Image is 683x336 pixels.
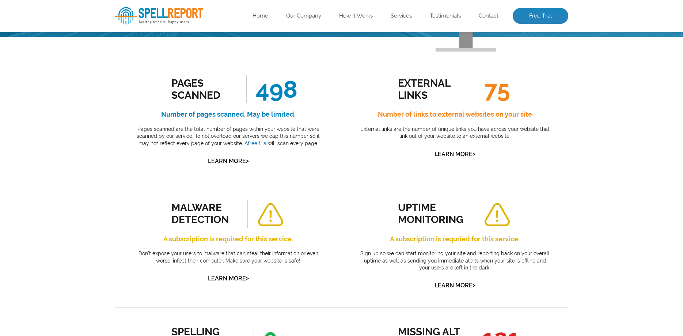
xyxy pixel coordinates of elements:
[132,126,325,148] p: Pages scanned are the total number of pages within your website that were scanned by our service....
[246,156,249,166] span: >
[115,7,203,25] img: SpellReport
[1,1,96,18] th: Broken Link
[84,74,152,80] a: /lojaonline/5-vestuario/350-camisolas/71-camisola-acerbis-atlantis2-mcurta-detail
[246,273,249,284] span: >
[79,1,157,18] th: Website Page
[479,12,498,20] a: Contact
[253,12,268,20] a: Home
[132,250,325,265] p: Don’t expose your users to malware that can steal their information or even worse, infect their c...
[54,103,60,110] a: 2
[141,103,150,110] a: 10
[132,234,325,245] h4: A subscription is required for this service.
[1,1,79,18] th: Img Tag Source
[473,149,475,159] span: >
[75,103,82,110] a: 4
[358,250,552,272] p: Sign up so we can start monitoring your site and reporting back on your overall uptime as well as...
[286,12,321,20] a: Our Company
[1,1,96,18] th: Missing Image
[483,203,511,227] img: alert
[154,103,169,110] a: Next
[391,12,412,20] a: Services
[93,105,100,113] a: 1
[248,141,268,147] a: free trial
[358,126,552,140] p: External links are the number of unique links you have across your website that link out of your ...
[208,275,249,282] a: Learn More>
[6,74,73,80] a: /shopeasy/produtos/0022181.040.jpg
[358,109,552,121] h4: Number of links to external websites on your site
[475,76,510,103] span: 75
[473,280,475,291] span: >
[358,234,552,245] h4: A subscription is requried for this service.
[97,1,155,18] th: Website Page
[398,78,464,102] div: external links
[257,203,284,227] img: alert
[435,151,475,158] a: Learn More>
[246,76,297,103] span: 498
[435,282,475,289] a: Learn More>
[171,78,238,102] div: Pages Scanned
[84,40,152,46] a: /lojaonline/375-outlet/52-casaco-acerbis-fato-treino-atlantis-poliester-detail
[6,57,73,63] a: /shopeasy/produtos/mini/0010315.131.jpg
[430,12,461,20] a: Testimonials
[208,158,249,165] a: Learn More>
[398,202,464,226] div: uptime monitoring
[67,78,127,91] a: Get Free Trial
[119,103,125,110] a: 8
[130,103,136,110] a: 9
[4,57,190,71] h3: All Results?
[84,23,152,29] a: /lojaonline/18-meias/366-longas/6-meias-acerbis-atlantis-detail
[6,23,73,29] a: /shopeasy/marcas/acerbis.png
[84,57,152,63] a: /lojaonline/18-meias/366-longas/6-meias-acerbis-atlantis-detail
[132,109,325,121] h4: Number of pages scanned. May be limited.
[97,103,104,110] a: 6
[6,40,73,46] a: /shopeasy/produtos/mini/0017967.232.jpg
[4,57,190,62] span: Want to view
[171,202,238,226] div: malware detection
[339,12,373,20] a: How It Works
[513,8,568,24] a: Free Trial
[86,103,93,110] a: 5
[65,103,71,110] a: 3
[43,103,50,111] a: 1
[108,103,114,110] a: 7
